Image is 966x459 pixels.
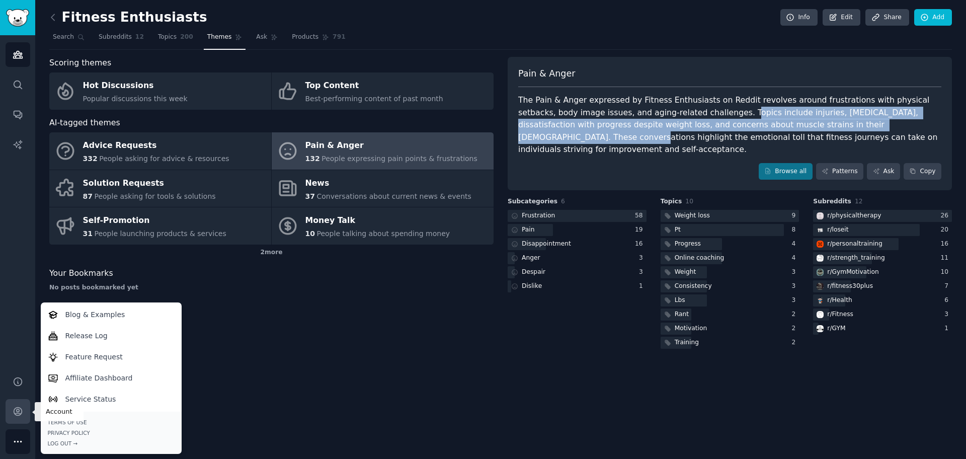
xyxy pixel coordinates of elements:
a: Ask [867,163,900,180]
span: People asking for advice & resources [99,155,229,163]
div: 11 [940,254,952,263]
div: r/ Health [827,296,852,305]
span: 332 [83,155,98,163]
div: 2 [792,324,799,333]
div: 8 [792,225,799,235]
span: Ask [256,33,267,42]
p: Service Status [65,394,116,405]
a: Fitnessr/Fitness3 [813,309,952,321]
div: r/ GYM [827,324,845,333]
div: Advice Requests [83,138,229,154]
span: 6 [561,198,565,205]
img: Fitness [817,311,824,318]
div: Pt [675,225,681,235]
span: Topics [158,33,177,42]
a: Pain & Anger132People expressing pain points & frustrations [272,132,494,170]
div: 19 [635,225,647,235]
span: Subreddits [813,197,851,206]
span: Subreddits [99,33,132,42]
div: 1 [639,282,647,291]
button: Copy [904,163,941,180]
img: personaltraining [817,241,824,248]
span: Products [292,33,318,42]
a: Patterns [816,163,863,180]
img: strength_training [817,255,824,262]
img: physicaltherapy [817,212,824,219]
a: Release Log [42,325,180,346]
img: loseit [817,226,824,234]
div: r/ physicaltherapy [827,211,881,220]
a: Share [865,9,909,26]
a: Affiliate Dashboard [42,367,180,389]
a: Online coaching4 [661,252,799,265]
a: Blog & Examples [42,304,180,325]
p: Affiliate Dashboard [65,373,133,384]
div: Disappointment [522,240,571,249]
div: Consistency [675,282,712,291]
div: Progress [675,240,701,249]
a: Self-Promotion31People launching products & services [49,207,271,245]
span: 200 [180,33,193,42]
span: People talking about spending money [316,229,450,238]
a: Browse all [759,163,813,180]
a: Despair3 [508,266,647,279]
div: r/ fitness30plus [827,282,873,291]
span: 791 [333,33,346,42]
span: Popular discussions this week [83,95,188,103]
a: Privacy Policy [48,429,175,436]
div: Anger [522,254,540,263]
a: Lbs3 [661,294,799,307]
a: Edit [823,9,860,26]
a: loseitr/loseit20 [813,224,952,237]
span: 12 [135,33,144,42]
div: Dislike [522,282,542,291]
a: Frustration58 [508,210,647,222]
a: Weight3 [661,266,799,279]
a: Themes [204,29,246,50]
div: 10 [940,268,952,277]
img: GymMotivation [817,269,824,276]
a: strength_trainingr/strength_training11 [813,252,952,265]
span: 10 [305,229,315,238]
span: Conversations about current news & events [316,192,471,200]
div: 58 [635,211,647,220]
img: fitness30plus [817,283,824,290]
a: Search [49,29,88,50]
div: Solution Requests [83,175,216,191]
div: The Pain & Anger expressed by Fitness Enthusiasts on Reddit revolves around frustrations with phy... [518,94,941,156]
a: Info [780,9,818,26]
a: Products791 [288,29,349,50]
div: 9 [792,211,799,220]
div: 4 [792,254,799,263]
div: 3 [792,296,799,305]
div: 16 [635,240,647,249]
div: Self-Promotion [83,213,226,229]
div: 1 [944,324,952,333]
span: 12 [855,198,863,205]
a: Ask [253,29,281,50]
div: 6 [944,296,952,305]
div: Online coaching [675,254,725,263]
div: r/ GymMotivation [827,268,878,277]
span: Search [53,33,74,42]
a: physicaltherapyr/physicaltherapy26 [813,210,952,222]
span: People asking for tools & solutions [94,192,215,200]
span: 87 [83,192,93,200]
img: Health [817,297,824,304]
a: Hot DiscussionsPopular discussions this week [49,72,271,110]
div: 4 [792,240,799,249]
div: Weight loss [675,211,710,220]
span: Your Bookmarks [49,267,113,280]
div: 2 [792,338,799,347]
div: Training [675,338,699,347]
div: Log Out → [48,440,175,447]
span: Scoring themes [49,57,111,69]
a: Rant2 [661,309,799,321]
div: r/ personaltraining [827,240,882,249]
div: 3 [792,282,799,291]
span: Best-performing content of past month [305,95,443,103]
div: Rant [675,310,689,319]
div: Motivation [675,324,707,333]
a: GymMotivationr/GymMotivation10 [813,266,952,279]
span: 31 [83,229,93,238]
